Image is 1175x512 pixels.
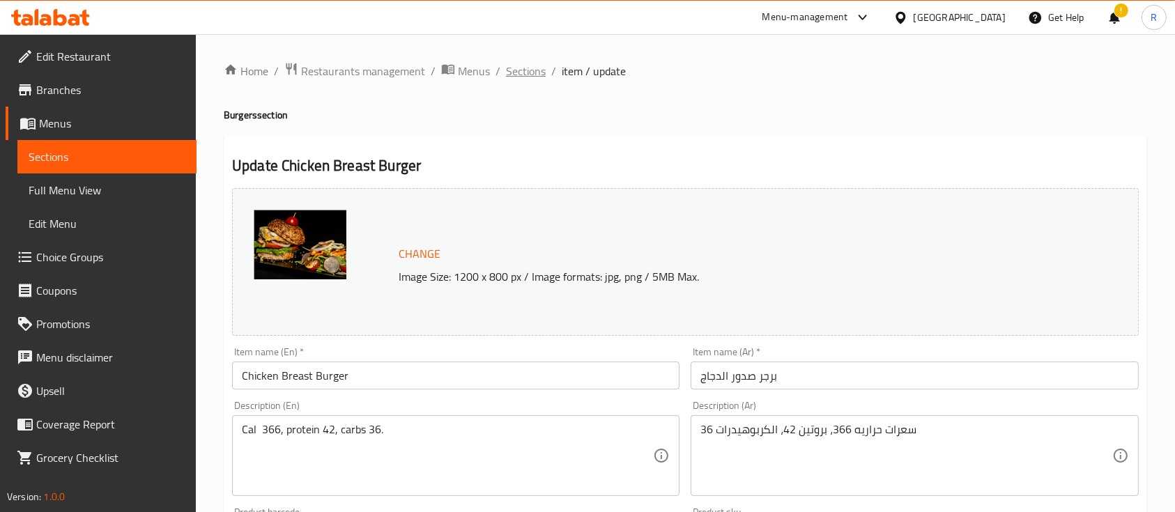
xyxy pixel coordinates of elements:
span: Grocery Checklist [36,449,185,466]
span: Promotions [36,316,185,332]
p: Image Size: 1200 x 800 px / Image formats: jpg, png / 5MB Max. [393,268,1040,285]
a: Edit Restaurant [6,40,197,73]
a: Menu disclaimer [6,341,197,374]
a: Edit Menu [17,207,197,240]
a: Choice Groups [6,240,197,274]
span: Restaurants management [301,63,425,79]
textarea: سعرات حراريه 366، بروتين 42، الكربوهيدرات 36 [700,423,1112,489]
li: / [431,63,436,79]
span: Menus [458,63,490,79]
a: Branches [6,73,197,107]
span: Choice Groups [36,249,185,265]
a: Promotions [6,307,197,341]
span: Menus [39,115,185,132]
span: item / update [562,63,626,79]
li: / [551,63,556,79]
h4: Burgers section [224,108,1147,122]
button: Change [393,240,446,268]
a: Sections [17,140,197,173]
span: Menu disclaimer [36,349,185,366]
a: Coupons [6,274,197,307]
textarea: Cal 366, protein 42, carbs 36. [242,423,653,489]
img: blob_637440944810430551 [254,210,346,279]
a: Home [224,63,268,79]
a: Sections [506,63,546,79]
input: Enter name Ar [691,362,1138,389]
div: Menu-management [762,9,848,26]
span: Version: [7,488,41,506]
span: Coverage Report [36,416,185,433]
div: [GEOGRAPHIC_DATA] [914,10,1006,25]
a: Menus [6,107,197,140]
span: 1.0.0 [43,488,65,506]
span: Sections [29,148,185,165]
a: Restaurants management [284,62,425,80]
span: Coupons [36,282,185,299]
span: Edit Restaurant [36,48,185,65]
li: / [496,63,500,79]
input: Enter name En [232,362,679,389]
nav: breadcrumb [224,62,1147,80]
a: Full Menu View [17,173,197,207]
span: Change [399,244,440,264]
a: Grocery Checklist [6,441,197,474]
h2: Update Chicken Breast Burger [232,155,1139,176]
span: Edit Menu [29,215,185,232]
span: Branches [36,82,185,98]
a: Coverage Report [6,408,197,441]
span: R [1151,10,1157,25]
span: Upsell [36,382,185,399]
li: / [274,63,279,79]
span: Full Menu View [29,182,185,199]
a: Menus [441,62,490,80]
a: Upsell [6,374,197,408]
